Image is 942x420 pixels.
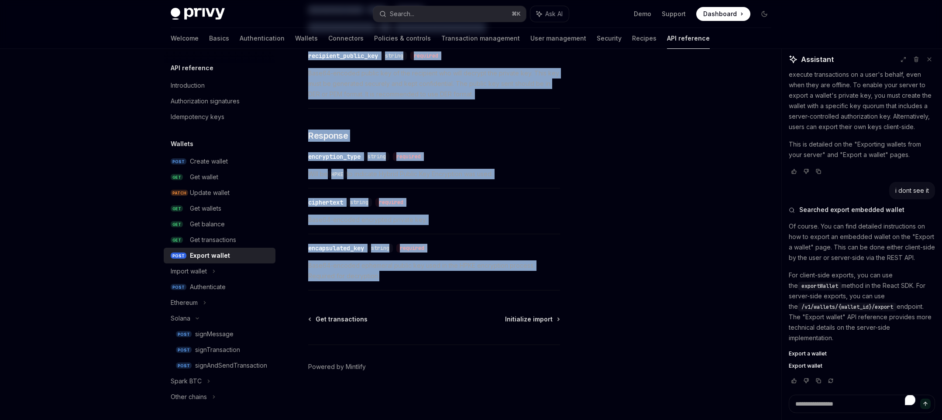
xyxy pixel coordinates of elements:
a: Authorization signatures [164,93,275,109]
span: Response [308,130,348,142]
span: Base64-encoded ephemeral public key used in the HPKE encryption process. Required for decryption. [308,260,560,281]
span: POST [171,253,186,259]
span: Export wallet [789,362,822,369]
a: GETGet balance [164,216,275,232]
a: GETGet wallets [164,201,275,216]
a: POSTsignTransaction [164,342,275,358]
span: string [350,199,368,206]
a: Introduction [164,78,275,93]
a: Policies & controls [374,28,431,49]
span: GET [171,221,183,228]
a: Export a wallet [789,350,935,357]
div: Get balance [190,219,225,229]
span: POST [171,284,186,290]
button: Toggle dark mode [757,7,771,21]
div: Introduction [171,80,205,91]
button: Ask AI [530,6,569,22]
a: Support [662,10,686,18]
div: signAndSendTransaction [195,360,267,371]
a: GETGet wallet [164,169,275,185]
span: Export a wallet [789,350,827,357]
a: Get transactions [309,315,368,324]
a: API reference [667,28,710,49]
textarea: To enrich screen reader interactions, please activate Accessibility in Grammarly extension settings [789,395,935,413]
div: Get transactions [190,235,236,245]
div: Spark BTC [171,376,202,386]
div: Solana [171,313,190,324]
span: Base64-encoded public key of the recipient who will decrypt the private key. This key must be gen... [308,68,560,99]
span: Dashboard [703,10,737,18]
a: Authentication [240,28,285,49]
a: Connectors [328,28,364,49]
a: Initialize import [505,315,559,324]
span: POST [176,362,192,369]
a: Demo [634,10,651,18]
p: For client-side exports, you can use the method in the React SDK. For server-side exports, you ca... [789,270,935,343]
span: POST [176,347,192,353]
span: POST [171,158,186,165]
span: Base64-encoded encrypted private key. [308,215,560,225]
div: Get wallets [190,203,221,214]
code: HPKE [328,170,347,179]
a: Dashboard [696,7,750,21]
p: This is detailed on the "Exporting wallets from your server" and "Export a wallet" pages. [789,139,935,160]
div: Authorization signatures [171,96,240,106]
span: Will be to indicate Hybrid Public Key Encryption was used. [308,169,560,179]
div: Authenticate [190,282,226,292]
div: Import wallet [171,266,207,277]
a: Powered by Mintlify [308,362,366,371]
div: i dont see it [895,186,929,195]
span: Get transactions [316,315,368,324]
div: Idempotency keys [171,112,224,122]
span: string [368,153,386,160]
div: signTransaction [195,345,240,355]
p: Of course. You can find detailed instructions on how to export an embedded wallet on the "Export ... [789,221,935,263]
button: Search...⌘K [373,6,526,22]
span: Ask AI [545,10,563,18]
h5: API reference [171,63,213,73]
span: ⌘ K [512,10,521,17]
a: Export wallet [789,362,935,369]
div: Export wallet [190,250,230,261]
a: Security [597,28,622,49]
a: Welcome [171,28,199,49]
div: ciphertext [308,198,343,207]
div: required [375,198,407,207]
span: GET [171,174,183,181]
div: required [393,152,424,161]
a: POSTAuthenticate [164,279,275,295]
button: Searched export embedded wallet [789,205,935,214]
span: PATCH [171,190,188,196]
div: signMessage [195,329,234,339]
div: Other chains [171,392,207,402]
div: Search... [390,9,414,19]
span: GET [171,205,183,212]
div: Ethereum [171,297,198,308]
a: POSTCreate wallet [164,154,275,169]
a: Wallets [295,28,318,49]
div: encapsulated_key [308,244,364,253]
div: Create wallet [190,156,228,167]
div: required [410,51,442,60]
span: string [371,245,389,252]
h5: Wallets [171,139,193,149]
p: Session signers authorize your app's server to execute transactions on a user's behalf, even when... [789,59,935,132]
a: POSTsignAndSendTransaction [164,358,275,373]
a: Transaction management [441,28,520,49]
span: POST [176,331,192,338]
a: POSTExport wallet [164,248,275,263]
span: Assistant [801,54,834,65]
button: Send message [920,399,931,409]
div: Update wallet [190,188,230,198]
a: GETGet transactions [164,232,275,248]
div: required [396,244,428,253]
div: recipient_public_key [308,51,378,60]
div: encryption_type [308,152,361,161]
img: dark logo [171,8,225,20]
a: POSTsignMessage [164,326,275,342]
a: Recipes [632,28,657,49]
span: Initialize import [505,315,553,324]
div: Get wallet [190,172,218,182]
span: exportWallet [801,283,838,290]
a: Idempotency keys [164,109,275,125]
